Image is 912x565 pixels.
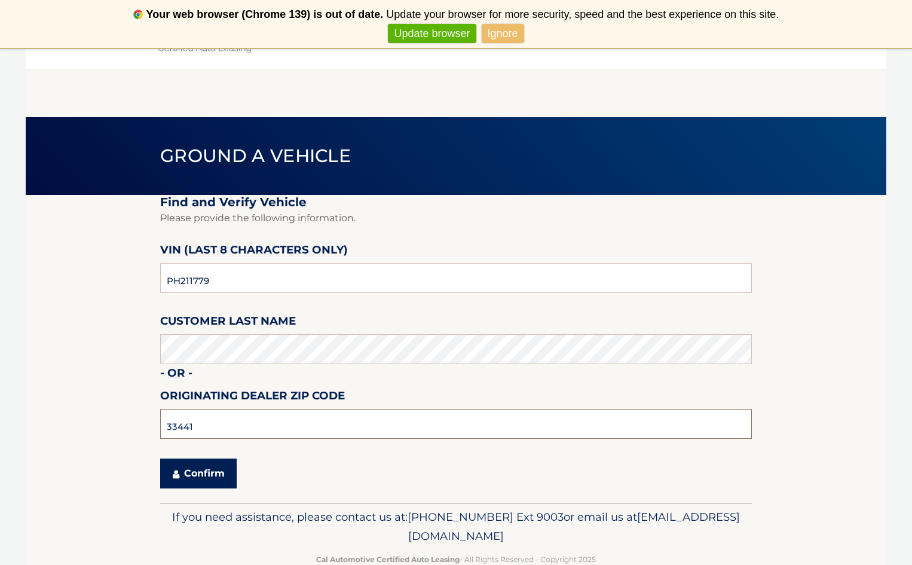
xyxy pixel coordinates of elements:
[160,195,752,210] h2: Find and Verify Vehicle
[160,364,192,386] label: - or -
[160,312,296,334] label: Customer Last Name
[146,8,384,20] b: Your web browser (Chrome 139) is out of date.
[388,24,476,44] a: Update browser
[160,210,752,227] p: Please provide the following information.
[386,8,779,20] span: Update your browser for more security, speed and the best experience on this site.
[408,510,564,524] span: [PHONE_NUMBER] Ext 9003
[160,387,345,409] label: Originating Dealer Zip Code
[168,508,744,546] p: If you need assistance, please contact us at: or email us at
[160,241,348,263] label: VIN (last 8 characters only)
[482,24,524,44] a: Ignore
[160,145,351,167] span: Ground a Vehicle
[160,459,237,488] button: Confirm
[316,555,460,564] strong: Cal Automotive Certified Auto Leasing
